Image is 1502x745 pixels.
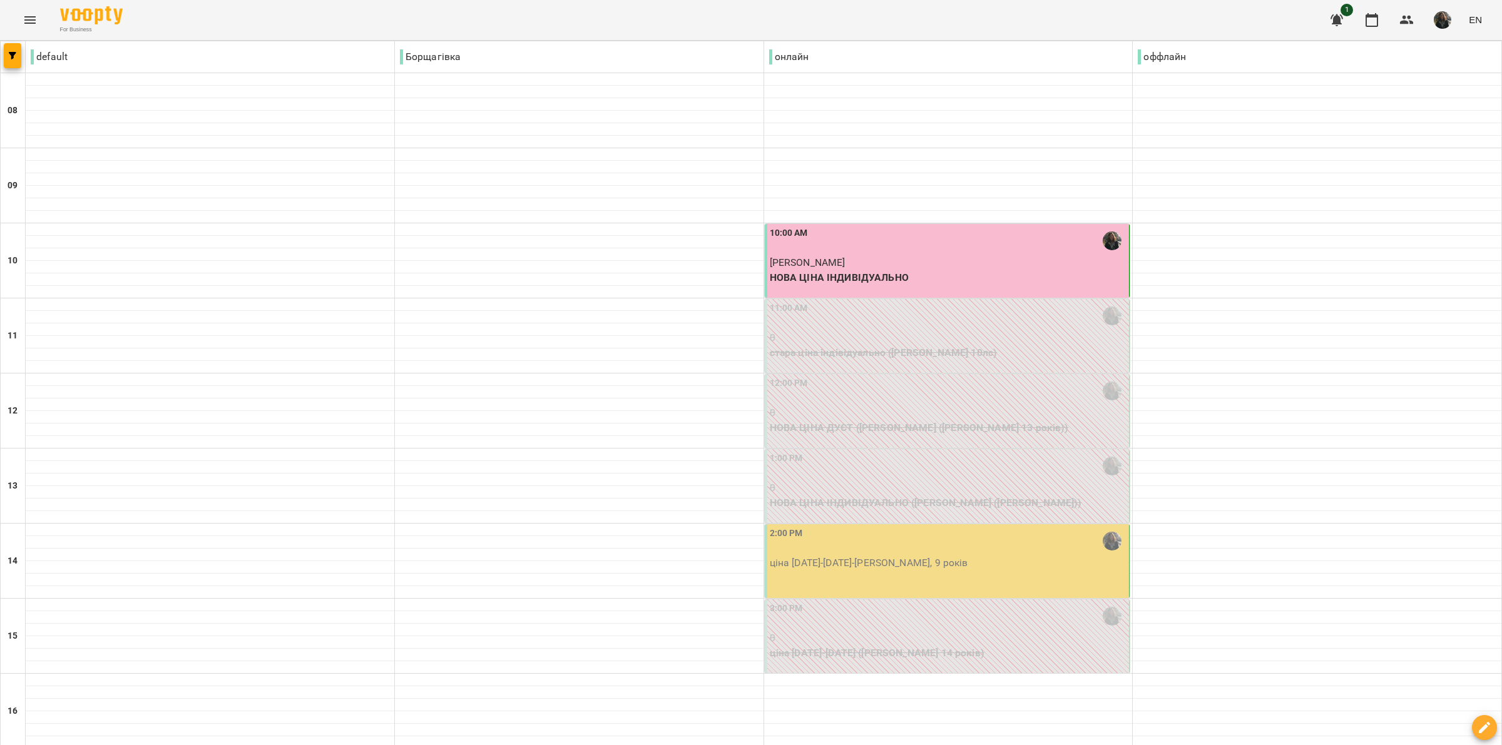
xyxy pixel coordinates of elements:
p: НОВА ЦІНА ІНДИВІДУАЛЬНО ([PERSON_NAME] ([PERSON_NAME])) [770,495,1127,510]
label: 1:00 PM [770,452,803,465]
p: 0 [770,330,1127,345]
p: стара ціна індівідуально ([PERSON_NAME] 10лс) [770,345,1127,360]
button: Menu [15,5,45,35]
img: Щербаков Максим [1103,457,1121,475]
img: Voopty Logo [60,6,123,24]
p: оффлайн [1138,49,1186,64]
p: ціна [DATE]-[DATE] ([PERSON_NAME] 14 років) [770,646,1127,661]
h6: 16 [8,704,18,718]
p: default [31,49,68,64]
img: Щербаков Максим [1103,607,1121,626]
h6: 10 [8,254,18,268]
h6: 15 [8,629,18,643]
label: 10:00 AM [770,226,808,240]
p: онлайн [769,49,809,64]
h6: 13 [8,479,18,493]
img: Щербаков Максим [1103,307,1121,325]
label: 12:00 PM [770,377,808,390]
span: EN [1469,13,1482,26]
p: НОВА ЦІНА ДУЄТ ([PERSON_NAME] ([PERSON_NAME] 13 років)) [770,420,1127,435]
p: Борщагівка [400,49,461,64]
h6: 12 [8,404,18,418]
h6: 14 [8,554,18,568]
p: 0 [770,480,1127,495]
h6: 11 [8,329,18,343]
label: 2:00 PM [770,527,803,540]
img: Щербаков Максим [1103,231,1121,250]
img: Щербаков Максим [1103,382,1121,400]
h6: 09 [8,179,18,193]
p: ціна [DATE]-[DATE] - [PERSON_NAME], 9 років [770,555,1127,570]
p: 0 [770,405,1127,420]
img: Щербаков Максим [1103,532,1121,550]
span: 1 [1341,4,1353,16]
span: For Business [60,26,123,34]
label: 11:00 AM [770,302,808,315]
img: 33f9a82ed513007d0552af73e02aac8a.jpg [1434,11,1451,29]
label: 3:00 PM [770,602,803,616]
h6: 08 [8,104,18,118]
p: НОВА ЦІНА ІНДИВІДУАЛЬНО [770,270,1127,285]
button: EN [1464,8,1487,31]
span: [PERSON_NAME] [770,256,846,268]
p: 0 [770,631,1127,646]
